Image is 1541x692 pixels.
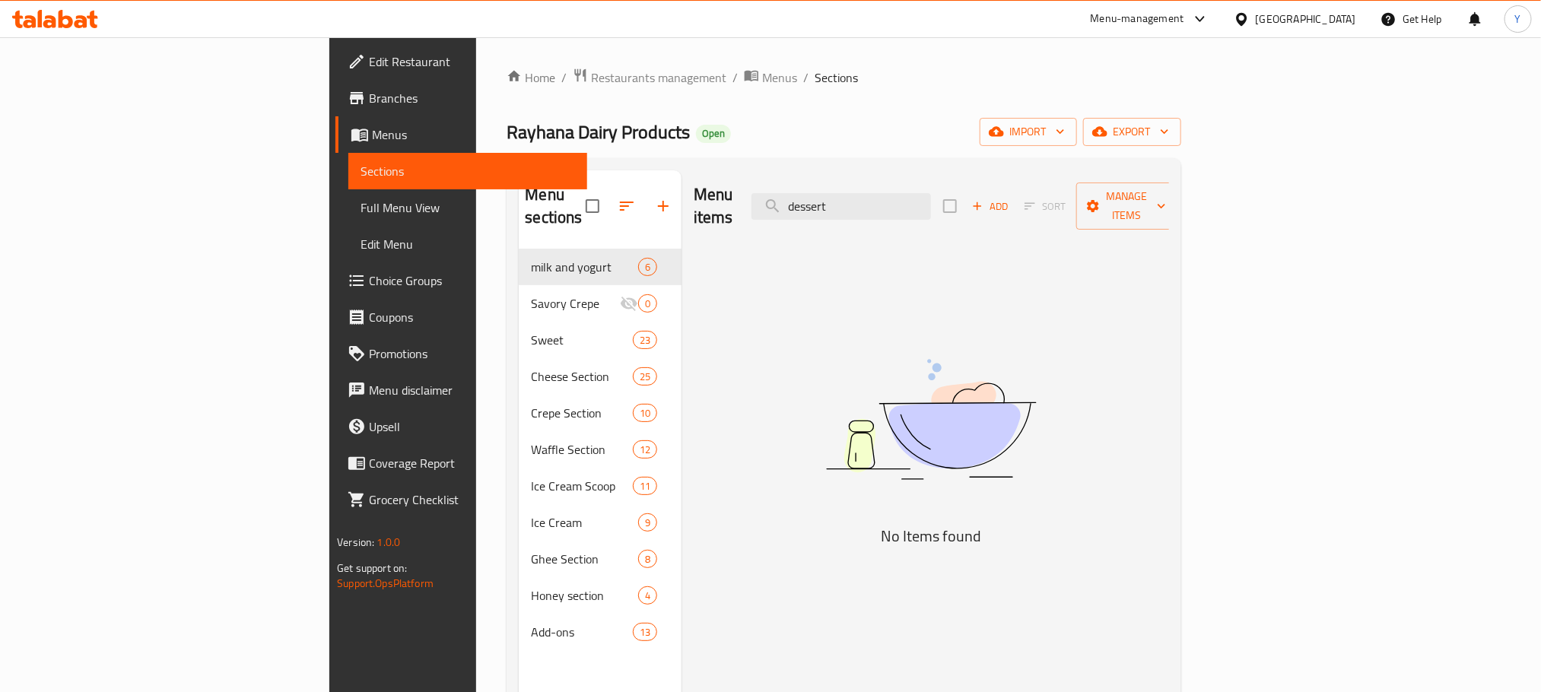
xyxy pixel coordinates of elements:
[639,552,656,567] span: 8
[639,589,656,603] span: 4
[348,226,586,262] a: Edit Menu
[335,262,586,299] a: Choice Groups
[335,445,586,481] a: Coverage Report
[815,68,858,87] span: Sections
[531,294,619,313] div: Savory Crepe
[638,550,657,568] div: items
[608,188,645,224] span: Sort sections
[1256,11,1356,27] div: [GEOGRAPHIC_DATA]
[531,586,637,605] span: Honey section
[335,335,586,372] a: Promotions
[741,524,1121,548] h5: No Items found
[803,68,809,87] li: /
[369,417,574,436] span: Upsell
[519,431,682,468] div: Waffle Section12
[696,127,731,140] span: Open
[335,80,586,116] a: Branches
[1076,183,1178,230] button: Manage items
[531,477,632,495] div: Ice Cream Scoop
[348,189,586,226] a: Full Menu View
[361,198,574,217] span: Full Menu View
[519,358,682,395] div: Cheese Section25
[639,516,656,530] span: 9
[377,532,401,552] span: 1.0.0
[694,183,733,229] h2: Menu items
[531,258,637,276] span: milk and yogurt
[732,68,738,87] li: /
[1083,118,1181,146] button: export
[507,68,1180,87] nav: breadcrumb
[519,243,682,656] nav: Menu sections
[966,195,1015,218] button: Add
[337,532,374,552] span: Version:
[519,468,682,504] div: Ice Cream Scoop11
[531,367,632,386] span: Cheese Section
[639,260,656,275] span: 6
[633,331,657,349] div: items
[369,52,574,71] span: Edit Restaurant
[531,623,632,641] span: Add-ons
[741,319,1121,520] img: dish.svg
[633,440,657,459] div: items
[531,404,632,422] span: Crepe Section
[335,43,586,80] a: Edit Restaurant
[519,249,682,285] div: milk and yogurt6
[531,440,632,459] span: Waffle Section
[620,294,638,313] svg: Inactive section
[348,153,586,189] a: Sections
[639,297,656,311] span: 0
[638,294,657,313] div: items
[751,193,931,220] input: search
[519,504,682,541] div: Ice Cream9
[519,285,682,322] div: Savory Crepe0
[369,308,574,326] span: Coupons
[507,115,690,149] span: Rayhana Dairy Products
[980,118,1077,146] button: import
[369,490,574,509] span: Grocery Checklist
[531,331,632,349] span: Sweet
[337,558,407,578] span: Get support on:
[638,513,657,532] div: items
[573,68,726,87] a: Restaurants management
[369,89,574,107] span: Branches
[633,367,657,386] div: items
[634,406,656,421] span: 10
[762,68,797,87] span: Menus
[369,271,574,290] span: Choice Groups
[1095,122,1169,141] span: export
[531,513,637,532] span: Ice Cream
[638,586,657,605] div: items
[970,198,1011,215] span: Add
[531,550,637,568] span: Ghee Section
[519,577,682,614] div: Honey section4
[1515,11,1521,27] span: Y
[335,408,586,445] a: Upsell
[369,344,574,363] span: Promotions
[372,125,574,144] span: Menus
[634,625,656,640] span: 13
[519,541,682,577] div: Ghee Section8
[1088,187,1166,225] span: Manage items
[1091,10,1184,28] div: Menu-management
[591,68,726,87] span: Restaurants management
[633,404,657,422] div: items
[335,481,586,518] a: Grocery Checklist
[335,299,586,335] a: Coupons
[519,395,682,431] div: Crepe Section10
[634,333,656,348] span: 23
[369,381,574,399] span: Menu disclaimer
[1015,195,1076,218] span: Select section first
[577,190,608,222] span: Select all sections
[696,125,731,143] div: Open
[519,322,682,358] div: Sweet23
[992,122,1065,141] span: import
[634,479,656,494] span: 11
